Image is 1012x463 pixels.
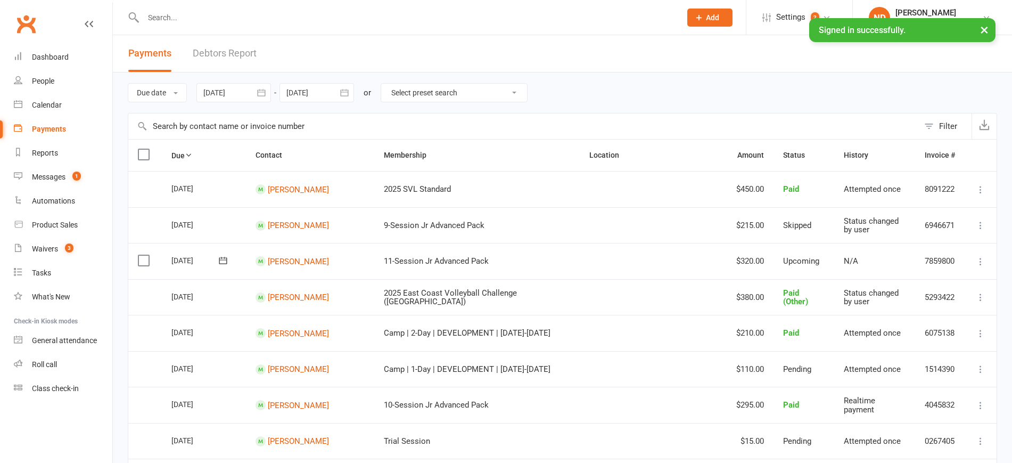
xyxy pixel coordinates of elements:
[14,93,112,117] a: Calendar
[171,216,220,233] div: [DATE]
[776,5,805,29] span: Settings
[895,8,956,18] div: [PERSON_NAME]
[246,140,374,171] th: Contact
[384,364,550,374] span: Camp | 1-Day | DEVELOPMENT | [DATE]-[DATE]
[171,360,220,377] div: [DATE]
[268,221,329,230] a: [PERSON_NAME]
[171,396,220,412] div: [DATE]
[844,216,899,235] span: Status changed by user
[727,207,774,243] td: $215.00
[783,256,819,266] span: Upcoming
[268,293,329,302] a: [PERSON_NAME]
[384,221,484,230] span: 9-Session Jr Advanced Pack
[14,377,112,401] a: Class kiosk mode
[268,364,329,374] a: [PERSON_NAME]
[727,279,774,315] td: $380.00
[14,45,112,69] a: Dashboard
[384,184,451,194] span: 2025 SVL Standard
[915,315,965,351] td: 6075138
[819,25,906,35] span: Signed in successfully.
[727,140,774,171] th: Amount
[915,279,965,315] td: 5293422
[14,285,112,309] a: What's New
[32,53,69,61] div: Dashboard
[171,288,220,305] div: [DATE]
[783,221,811,230] span: Skipped
[727,423,774,459] td: $15.00
[844,364,901,374] span: Attempted once
[783,436,811,446] span: Pending
[869,7,890,28] div: ND
[268,328,329,338] a: [PERSON_NAME]
[727,351,774,387] td: $110.00
[268,400,329,410] a: [PERSON_NAME]
[128,83,187,102] button: Due date
[14,237,112,261] a: Waivers 3
[128,113,919,139] input: Search by contact name or invoice number
[783,328,799,338] span: Paid
[14,329,112,353] a: General attendance kiosk mode
[32,360,57,369] div: Roll call
[384,288,517,307] span: 2025 East Coast Volleyball Challenge ([GEOGRAPHIC_DATA])
[268,436,329,446] a: [PERSON_NAME]
[14,117,112,141] a: Payments
[811,12,819,23] span: 2
[32,269,51,277] div: Tasks
[727,387,774,423] td: $295.00
[384,436,430,446] span: Trial Session
[384,400,489,410] span: 10-Session Jr Advanced Pack
[727,243,774,279] td: $320.00
[268,256,329,266] a: [PERSON_NAME]
[374,140,580,171] th: Membership
[14,165,112,189] a: Messages 1
[32,101,62,109] div: Calendar
[844,256,858,266] span: N/A
[14,189,112,213] a: Automations
[14,69,112,93] a: People
[14,261,112,285] a: Tasks
[193,35,257,72] a: Debtors Report
[32,149,58,157] div: Reports
[844,288,899,307] span: Status changed by user
[364,86,371,99] div: or
[915,351,965,387] td: 1514390
[384,256,489,266] span: 11-Session Jr Advanced Pack
[915,423,965,459] td: 0267405
[14,141,112,165] a: Reports
[774,140,834,171] th: Status
[844,184,901,194] span: Attempted once
[32,293,70,301] div: What's New
[140,10,673,25] input: Search...
[783,288,808,307] span: Paid (Other)
[13,11,39,37] a: Clubworx
[162,140,246,171] th: Due
[171,180,220,197] div: [DATE]
[915,243,965,279] td: 7859800
[580,140,727,171] th: Location
[32,197,75,205] div: Automations
[65,243,73,253] span: 3
[915,171,965,207] td: 8091222
[171,252,220,269] div: [DATE]
[975,18,994,41] button: ×
[844,328,901,338] span: Attempted once
[919,113,972,139] button: Filter
[171,324,220,340] div: [DATE]
[915,387,965,423] td: 4045832
[32,384,79,393] div: Class check-in
[687,9,733,27] button: Add
[32,336,97,345] div: General attendance
[895,18,956,27] div: ProVolley Pty Ltd
[128,47,171,59] span: Payments
[32,173,65,181] div: Messages
[14,353,112,377] a: Roll call
[844,436,901,446] span: Attempted once
[844,396,875,415] span: Realtime payment
[72,172,81,181] span: 1
[14,213,112,237] a: Product Sales
[939,120,957,133] div: Filter
[32,221,78,229] div: Product Sales
[783,400,799,410] span: Paid
[706,13,719,22] span: Add
[783,364,811,374] span: Pending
